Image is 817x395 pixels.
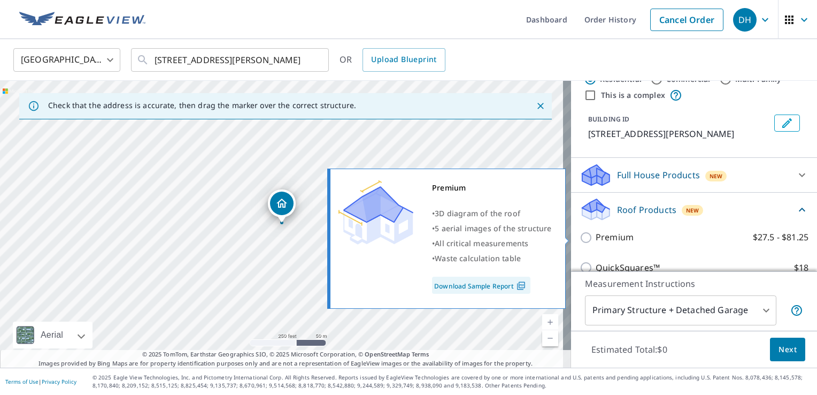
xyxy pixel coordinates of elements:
span: All critical measurements [435,238,528,248]
span: 5 aerial images of the structure [435,223,551,233]
button: Close [534,99,548,113]
div: [GEOGRAPHIC_DATA] [13,45,120,75]
span: © 2025 TomTom, Earthstar Geographics SIO, © 2025 Microsoft Corporation, © [142,350,429,359]
a: Terms of Use [5,378,38,385]
p: [STREET_ADDRESS][PERSON_NAME] [588,127,770,140]
img: Pdf Icon [514,281,528,291]
span: Upload Blueprint [371,53,436,66]
div: Dropped pin, building 1, Residential property, 28 Milton St South Dartmouth, MA 02748 [268,189,296,223]
img: EV Logo [19,12,145,28]
a: Terms [412,350,429,358]
span: New [686,206,699,215]
div: Aerial [13,322,93,348]
a: Cancel Order [650,9,723,31]
button: Next [770,338,805,362]
p: Measurement Instructions [585,277,803,290]
button: Edit building 1 [774,115,800,132]
p: | [5,378,76,385]
input: Search by address or latitude-longitude [155,45,307,75]
span: 3D diagram of the roof [435,208,520,218]
p: $27.5 - $81.25 [753,231,808,244]
a: Current Level 17, Zoom Out [542,330,558,346]
p: QuickSquares™ [596,261,660,275]
div: Roof ProductsNew [580,197,808,222]
div: OR [340,48,445,72]
div: Aerial [37,322,66,348]
a: OpenStreetMap [365,350,410,358]
p: Premium [596,231,634,244]
div: Full House ProductsNew [580,162,808,188]
p: Estimated Total: $0 [583,338,676,361]
p: Roof Products [617,203,676,216]
span: Waste calculation table [435,253,521,263]
div: Primary Structure + Detached Garage [585,295,776,325]
div: Premium [432,180,552,195]
p: © 2025 Eagle View Technologies, Inc. and Pictometry International Corp. All Rights Reserved. Repo... [93,374,812,390]
span: Next [779,343,797,356]
span: Your report will include the primary structure and a detached garage if one exists. [790,304,803,317]
span: New [710,172,723,180]
a: Privacy Policy [42,378,76,385]
p: Check that the address is accurate, then drag the marker over the correct structure. [48,101,356,110]
div: DH [733,8,757,32]
div: • [432,206,552,221]
div: • [432,251,552,266]
a: Upload Blueprint [363,48,445,72]
a: Download Sample Report [432,277,530,294]
label: This is a complex [601,90,665,101]
a: Current Level 17, Zoom In [542,314,558,330]
div: • [432,221,552,236]
p: $18 [794,261,808,275]
p: Full House Products [617,169,700,181]
img: Premium [338,180,413,245]
div: • [432,236,552,251]
p: BUILDING ID [588,115,629,124]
